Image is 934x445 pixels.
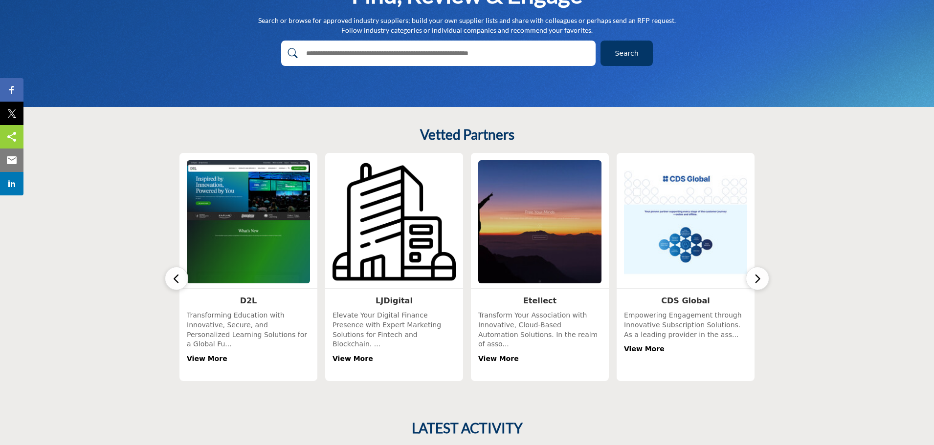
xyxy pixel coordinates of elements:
[624,345,665,353] a: View More
[187,311,310,374] div: Transforming Education with Innovative, Secure, and Personalized Learning Solutions for a Global ...
[600,41,653,66] button: Search
[333,355,373,362] a: View More
[478,160,601,283] img: Etellect
[478,311,601,374] div: Transform Your Association with Innovative, Cloud-Based Automation Solutions. In the realm of ass...
[376,296,413,305] a: LJDigital
[258,16,676,35] p: Search or browse for approved industry suppliers; build your own supplier lists and share with co...
[333,311,456,374] div: Elevate Your Digital Finance Presence with Expert Marketing Solutions for Fintech and Blockchain....
[661,296,710,305] a: CDS Global
[523,296,556,305] a: Etellect
[624,160,747,283] img: CDS Global
[333,160,456,283] img: LJDigital
[187,160,310,283] img: D2L
[187,355,227,362] a: View More
[420,127,514,143] h2: Vetted Partners
[240,296,257,305] a: D2L
[478,355,519,362] a: View More
[615,48,638,59] span: Search
[412,420,523,437] h2: LATEST ACTIVITY
[624,311,747,374] div: Empowering Engagement through Innovative Subscription Solutions. As a leading provider in the ass...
